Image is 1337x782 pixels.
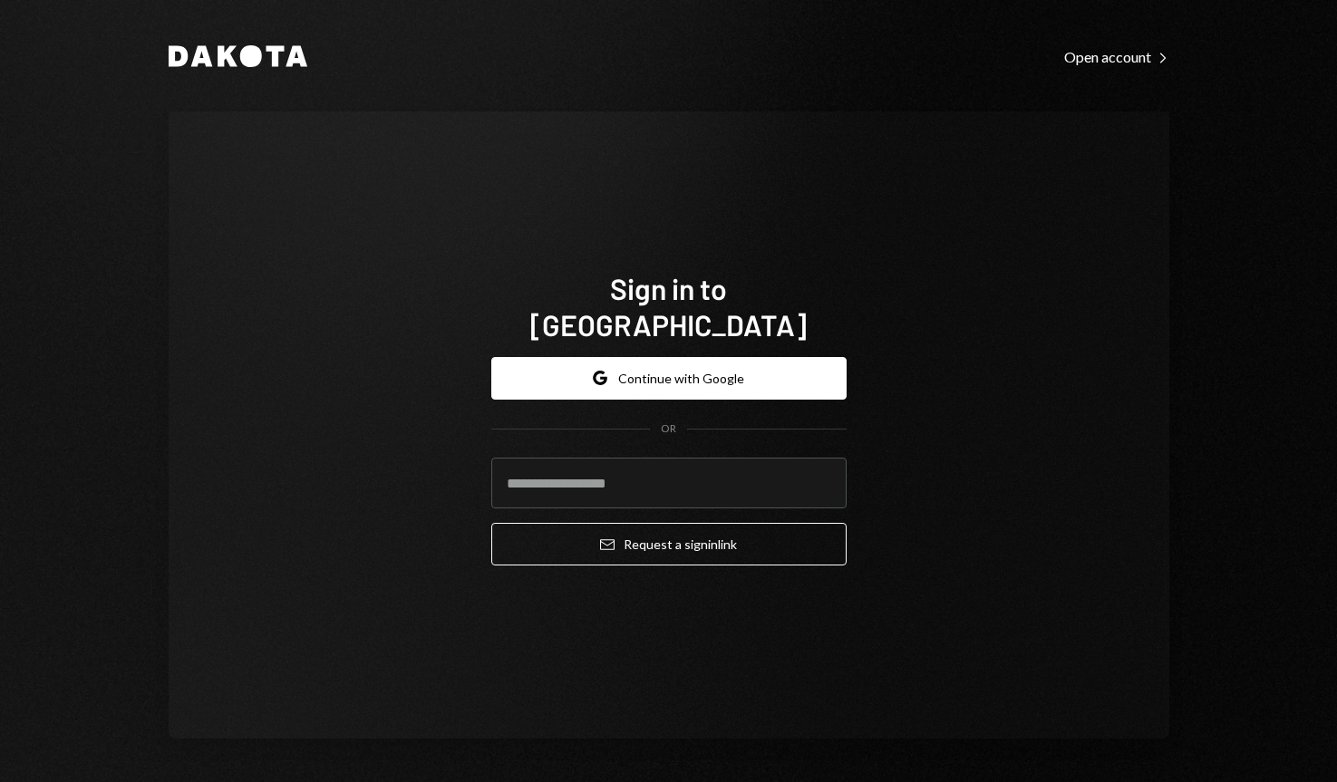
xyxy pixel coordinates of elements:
[491,357,847,400] button: Continue with Google
[661,421,676,437] div: OR
[1064,46,1169,66] a: Open account
[491,523,847,565] button: Request a signinlink
[491,270,847,343] h1: Sign in to [GEOGRAPHIC_DATA]
[1064,48,1169,66] div: Open account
